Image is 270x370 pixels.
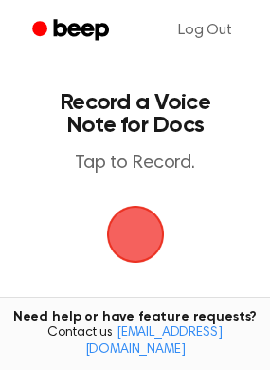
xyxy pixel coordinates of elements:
[107,206,164,263] img: Beep Logo
[11,325,259,359] span: Contact us
[159,8,251,53] a: Log Out
[85,326,223,357] a: [EMAIL_ADDRESS][DOMAIN_NAME]
[19,12,126,49] a: Beep
[34,152,236,176] p: Tap to Record.
[34,91,236,137] h1: Record a Voice Note for Docs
